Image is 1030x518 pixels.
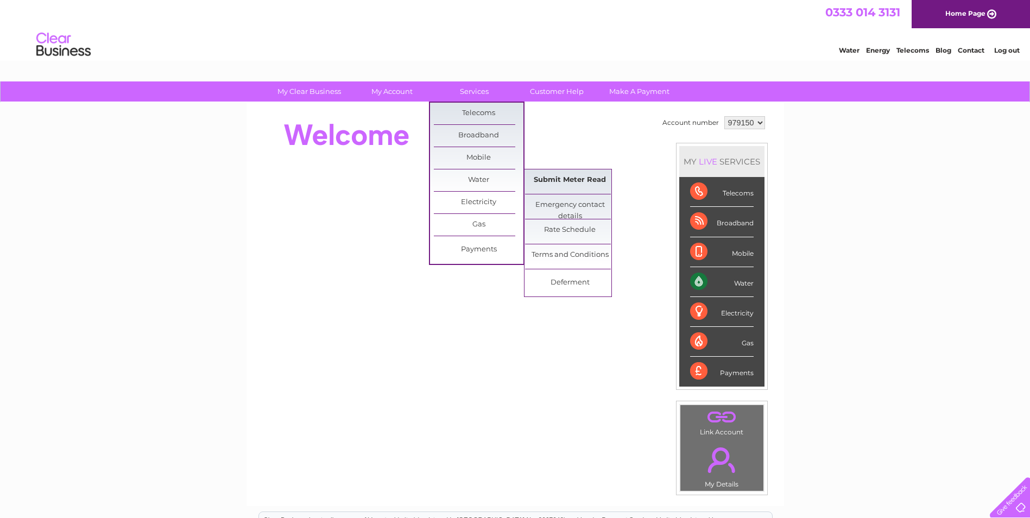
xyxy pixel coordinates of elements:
[690,327,754,357] div: Gas
[936,46,951,54] a: Blog
[896,46,929,54] a: Telecoms
[434,239,523,261] a: Payments
[660,113,722,132] td: Account number
[680,438,764,491] td: My Details
[690,297,754,327] div: Electricity
[525,194,615,216] a: Emergency contact details
[259,6,772,53] div: Clear Business is a trading name of Verastar Limited (registered in [GEOGRAPHIC_DATA] No. 3667643...
[690,237,754,267] div: Mobile
[525,219,615,241] a: Rate Schedule
[839,46,860,54] a: Water
[690,357,754,386] div: Payments
[434,169,523,191] a: Water
[958,46,984,54] a: Contact
[434,103,523,124] a: Telecoms
[434,125,523,147] a: Broadband
[434,147,523,169] a: Mobile
[525,169,615,191] a: Submit Meter Read
[525,272,615,294] a: Deferment
[690,177,754,207] div: Telecoms
[434,192,523,213] a: Electricity
[697,156,719,167] div: LIVE
[994,46,1020,54] a: Log out
[36,28,91,61] img: logo.png
[679,146,764,177] div: MY SERVICES
[512,81,602,102] a: Customer Help
[347,81,437,102] a: My Account
[690,267,754,297] div: Water
[264,81,354,102] a: My Clear Business
[683,441,761,479] a: .
[825,5,900,19] a: 0333 014 3131
[429,81,519,102] a: Services
[434,214,523,236] a: Gas
[866,46,890,54] a: Energy
[683,408,761,427] a: .
[680,405,764,439] td: Link Account
[595,81,684,102] a: Make A Payment
[690,207,754,237] div: Broadband
[525,244,615,266] a: Terms and Conditions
